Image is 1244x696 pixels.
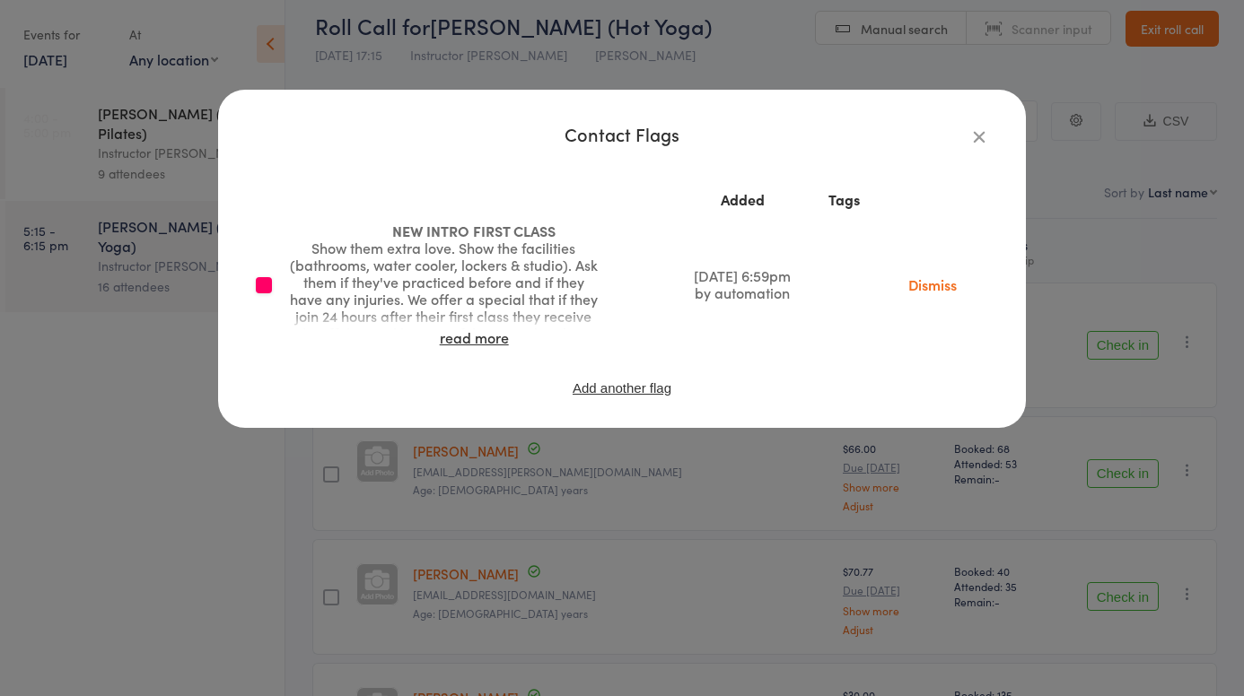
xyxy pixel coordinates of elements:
th: Added [672,184,812,215]
span: NEW INTRO FIRST CLASS [392,221,556,240]
a: read more [440,327,509,347]
th: Tags [812,184,875,215]
td: [DATE] 6:59pm by automation [672,215,812,353]
div: Contact Flags [254,126,990,143]
a: Dismiss this flag [895,274,970,294]
div: Show them extra love. Show the facilities (bathrooms, water cooler, lockers & studio). Ask them i... [286,239,600,444]
button: Add another flag [571,380,673,396]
